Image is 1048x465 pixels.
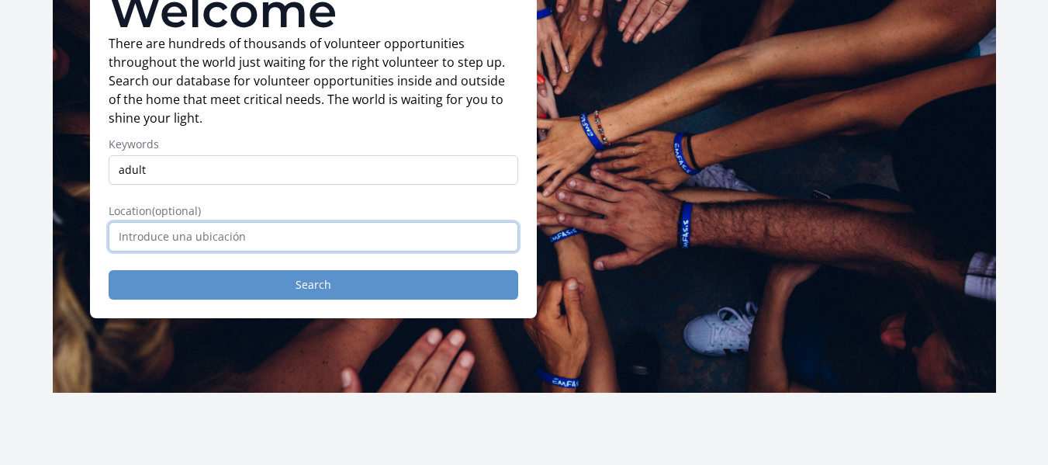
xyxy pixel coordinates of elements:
label: Keywords [109,137,518,152]
input: Introduce una ubicación [109,222,518,252]
label: Location [109,203,518,219]
p: There are hundreds of thousands of volunteer opportunities throughout the world just waiting for ... [109,34,518,127]
button: Search [109,270,518,300]
span: (optional) [152,203,201,218]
